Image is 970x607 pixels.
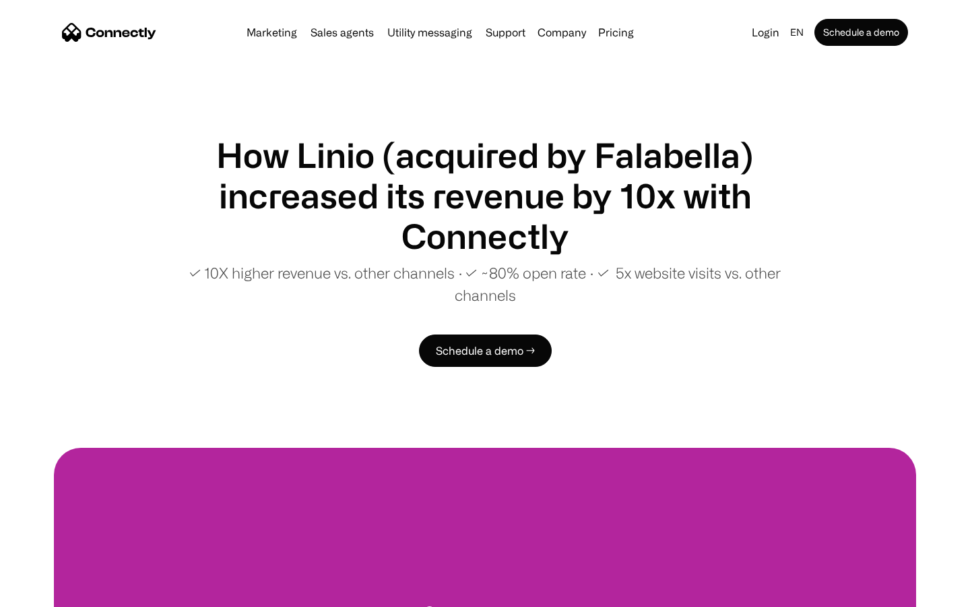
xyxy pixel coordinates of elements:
[593,27,639,38] a: Pricing
[746,23,785,42] a: Login
[162,262,808,306] p: ✓ 10X higher revenue vs. other channels ∙ ✓ ~80% open rate ∙ ✓ 5x website visits vs. other channels
[162,135,808,256] h1: How Linio (acquired by Falabella) increased its revenue by 10x with Connectly
[13,582,81,602] aside: Language selected: English
[382,27,478,38] a: Utility messaging
[790,23,804,42] div: en
[241,27,302,38] a: Marketing
[814,19,908,46] a: Schedule a demo
[305,27,379,38] a: Sales agents
[480,27,531,38] a: Support
[538,23,586,42] div: Company
[419,335,552,367] a: Schedule a demo →
[27,583,81,602] ul: Language list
